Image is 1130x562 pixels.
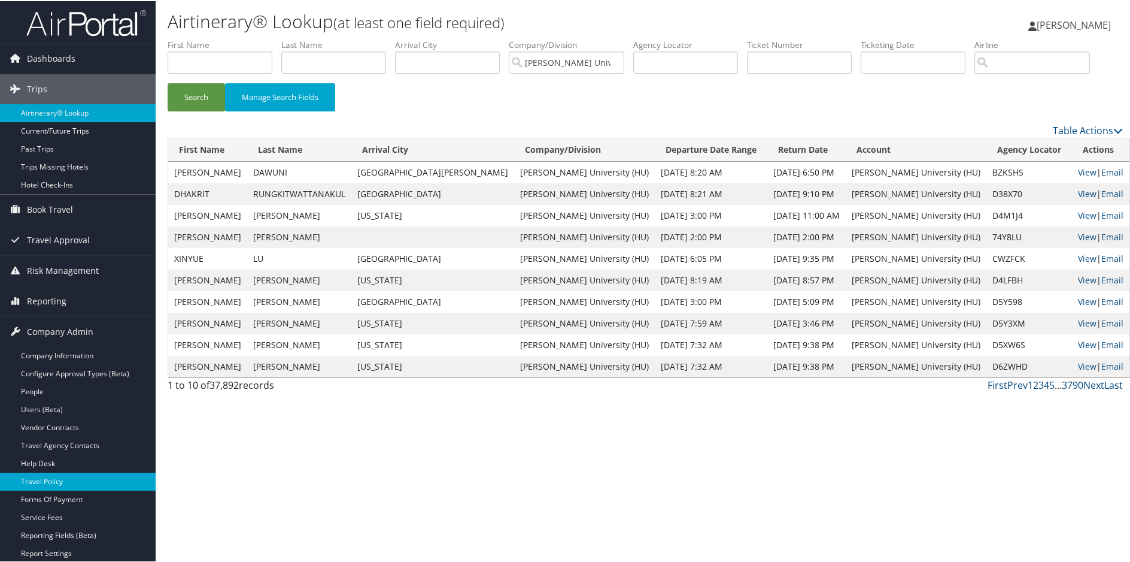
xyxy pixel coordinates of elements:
[988,377,1007,391] a: First
[767,355,846,376] td: [DATE] 9:38 PM
[168,182,247,204] td: DHAKRIT
[26,8,146,36] img: airportal-logo.png
[168,225,247,247] td: [PERSON_NAME]
[846,333,986,355] td: [PERSON_NAME] University (HU)
[655,333,767,355] td: [DATE] 7:32 AM
[1033,377,1038,391] a: 2
[247,161,351,182] td: DAWUNI
[247,312,351,333] td: [PERSON_NAME]
[27,194,73,223] span: Book Travel
[1101,359,1123,371] a: Email
[846,312,986,333] td: [PERSON_NAME] University (HU)
[846,182,986,204] td: [PERSON_NAME] University (HU)
[209,377,239,391] span: 37,892
[247,268,351,290] td: [PERSON_NAME]
[1078,230,1096,241] a: View
[1101,165,1123,177] a: Email
[767,268,846,290] td: [DATE] 8:57 PM
[1072,312,1129,333] td: |
[986,247,1072,268] td: CWZFCK
[986,333,1072,355] td: D5XW6S
[168,333,247,355] td: [PERSON_NAME]
[986,137,1072,161] th: Agency Locator: activate to sort column ascending
[168,38,281,50] label: First Name
[767,137,846,161] th: Return Date: activate to sort column ascending
[747,38,861,50] label: Ticket Number
[168,377,393,397] div: 1 to 10 of records
[168,355,247,376] td: [PERSON_NAME]
[767,182,846,204] td: [DATE] 9:10 PM
[351,182,514,204] td: [GEOGRAPHIC_DATA]
[1049,377,1055,391] a: 5
[168,268,247,290] td: [PERSON_NAME]
[514,268,655,290] td: [PERSON_NAME] University (HU)
[351,333,514,355] td: [US_STATE]
[1101,209,1123,220] a: Email
[351,137,514,161] th: Arrival City: activate to sort column ascending
[1101,230,1123,241] a: Email
[1072,333,1129,355] td: |
[514,247,655,268] td: [PERSON_NAME] University (HU)
[1044,377,1049,391] a: 4
[1053,123,1123,136] a: Table Actions
[27,73,47,103] span: Trips
[1007,377,1028,391] a: Prev
[1072,161,1129,182] td: |
[509,38,633,50] label: Company/Division
[351,204,514,225] td: [US_STATE]
[1078,338,1096,349] a: View
[1078,187,1096,198] a: View
[1072,225,1129,247] td: |
[247,333,351,355] td: [PERSON_NAME]
[168,204,247,225] td: [PERSON_NAME]
[846,225,986,247] td: [PERSON_NAME] University (HU)
[27,316,93,346] span: Company Admin
[986,312,1072,333] td: D5Y3XM
[351,312,514,333] td: [US_STATE]
[986,355,1072,376] td: D6ZWHD
[1104,377,1123,391] a: Last
[846,161,986,182] td: [PERSON_NAME] University (HU)
[514,355,655,376] td: [PERSON_NAME] University (HU)
[1078,252,1096,263] a: View
[351,290,514,312] td: [GEOGRAPHIC_DATA]
[351,355,514,376] td: [US_STATE]
[247,247,351,268] td: LU
[514,137,655,161] th: Company/Division
[655,290,767,312] td: [DATE] 3:00 PM
[247,182,351,204] td: RUNGKITWATTANAKUL
[1101,316,1123,328] a: Email
[514,333,655,355] td: [PERSON_NAME] University (HU)
[655,182,767,204] td: [DATE] 8:21 AM
[986,182,1072,204] td: D38X70
[395,38,509,50] label: Arrival City
[247,290,351,312] td: [PERSON_NAME]
[1078,209,1096,220] a: View
[351,247,514,268] td: [GEOGRAPHIC_DATA]
[1101,338,1123,349] a: Email
[1078,165,1096,177] a: View
[168,82,225,110] button: Search
[767,290,846,312] td: [DATE] 5:09 PM
[1101,252,1123,263] a: Email
[767,247,846,268] td: [DATE] 9:35 PM
[655,312,767,333] td: [DATE] 7:59 AM
[168,137,247,161] th: First Name: activate to sort column ascending
[1072,182,1129,204] td: |
[986,225,1072,247] td: 74Y8LU
[974,38,1099,50] label: Airline
[655,247,767,268] td: [DATE] 6:05 PM
[225,82,335,110] button: Manage Search Fields
[1078,273,1096,285] a: View
[846,268,986,290] td: [PERSON_NAME] University (HU)
[247,355,351,376] td: [PERSON_NAME]
[247,204,351,225] td: [PERSON_NAME]
[655,225,767,247] td: [DATE] 2:00 PM
[986,204,1072,225] td: D4M1J4
[1101,273,1123,285] a: Email
[27,255,99,285] span: Risk Management
[846,204,986,225] td: [PERSON_NAME] University (HU)
[27,285,66,315] span: Reporting
[767,312,846,333] td: [DATE] 3:46 PM
[1072,290,1129,312] td: |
